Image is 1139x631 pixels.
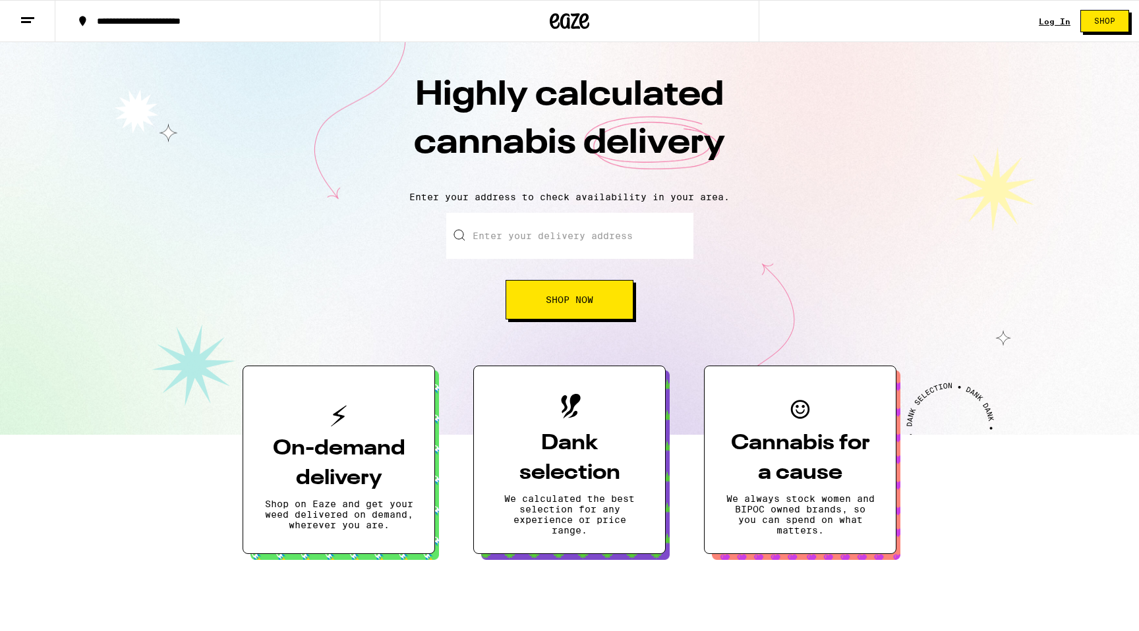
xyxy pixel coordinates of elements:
[704,366,896,554] button: Cannabis for a causeWe always stock women and BIPOC owned brands, so you can spend on what matters.
[726,429,875,488] h3: Cannabis for a cause
[1039,17,1070,26] div: Log In
[264,434,413,493] h3: On-demand delivery
[473,366,666,554] button: Dank selectionWe calculated the best selection for any experience or price range.
[243,366,435,554] button: On-demand deliveryShop on Eaze and get your weed delivered on demand, wherever you are.
[13,192,1126,202] p: Enter your address to check availability in your area.
[339,72,800,181] h1: Highly calculated cannabis delivery
[1094,17,1115,25] span: Shop
[1080,10,1129,32] button: Shop
[726,493,875,535] p: We always stock women and BIPOC owned brands, so you can spend on what matters.
[1054,591,1126,624] iframe: Opens a widget where you can find more information
[495,493,644,535] p: We calculated the best selection for any experience or price range.
[506,280,633,319] button: Shop Now
[264,499,413,530] p: Shop on Eaze and get your weed delivered on demand, wherever you are.
[495,429,644,488] h3: Dank selection
[446,213,693,259] input: Enter your delivery address
[546,295,593,304] span: Shop Now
